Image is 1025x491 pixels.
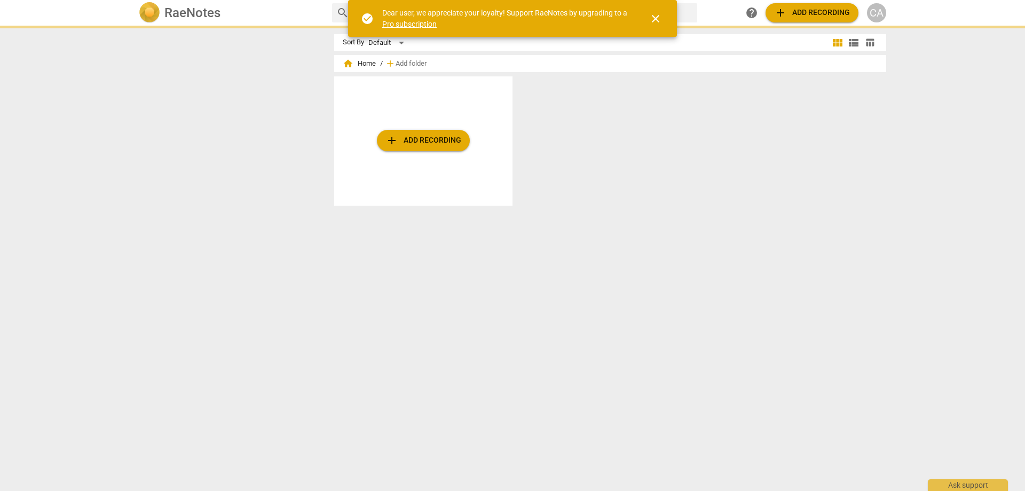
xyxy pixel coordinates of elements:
[164,5,220,20] h2: RaeNotes
[377,130,470,151] button: Upload
[336,6,349,19] span: search
[361,12,374,25] span: check_circle
[139,2,324,24] a: LogoRaeNotes
[643,6,668,32] button: Close
[649,12,662,25] span: close
[382,7,630,29] div: Dear user, we appreciate your loyalty! Support RaeNotes by upgrading to a
[368,34,408,51] div: Default
[343,38,364,46] div: Sort By
[385,58,396,69] span: add
[766,3,858,22] button: Upload
[867,3,886,22] button: CA
[774,6,850,19] span: Add recording
[343,58,353,69] span: home
[830,35,846,51] button: Tile view
[742,3,761,22] a: Help
[865,37,875,48] span: table_chart
[343,58,376,69] span: Home
[862,35,878,51] button: Table view
[846,35,862,51] button: List view
[745,6,758,19] span: help
[774,6,787,19] span: add
[139,2,160,24] img: Logo
[385,134,398,147] span: add
[382,20,437,28] a: Pro subscription
[847,36,860,49] span: view_list
[831,36,844,49] span: view_module
[928,479,1008,491] div: Ask support
[396,60,427,68] span: Add folder
[385,134,461,147] span: Add recording
[380,60,383,68] span: /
